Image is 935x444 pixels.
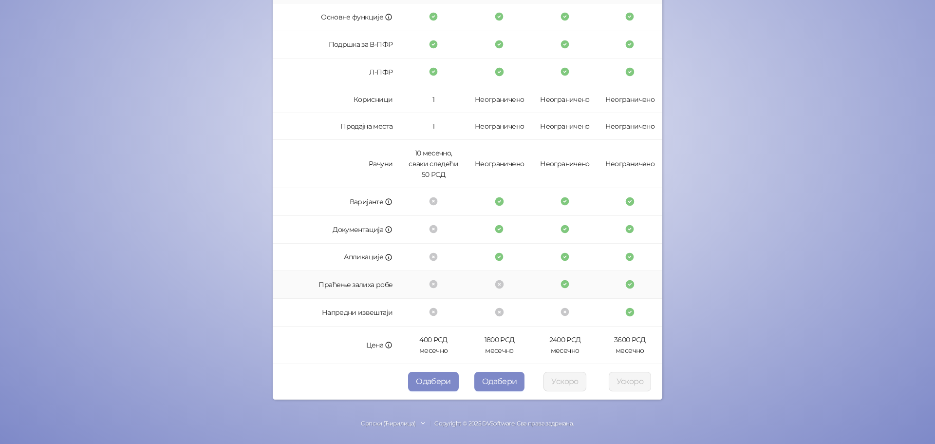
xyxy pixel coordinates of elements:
[273,327,400,364] td: Цена
[273,188,400,216] td: Варијанте
[400,327,467,364] td: 400 РСД месечно
[598,140,662,188] td: Неограничено
[467,140,533,188] td: Неограничено
[400,113,467,140] td: 1
[474,372,525,391] button: Одабери
[273,140,400,188] td: Рачуни
[273,3,400,31] td: Основне функције
[273,113,400,140] td: Продајна места
[361,419,415,428] div: Српски (Ћирилица)
[609,372,651,391] button: Ускоро
[408,372,459,391] button: Одабери
[273,86,400,113] td: Корисници
[598,113,662,140] td: Неограничено
[532,113,597,140] td: Неограничено
[598,327,662,364] td: 3600 РСД месечно
[273,244,400,271] td: Апликације
[467,86,533,113] td: Неограничено
[273,271,400,299] td: Праћење залиха робе
[400,86,467,113] td: 1
[532,140,597,188] td: Неограничено
[543,372,586,391] button: Ускоро
[598,86,662,113] td: Неограничено
[467,327,533,364] td: 1800 РСД месечно
[273,58,400,86] td: Л-ПФР
[273,31,400,59] td: Подршка за В-ПФР
[532,327,597,364] td: 2400 РСД месечно
[273,216,400,244] td: Документација
[467,113,533,140] td: Неограничено
[532,86,597,113] td: Неограничено
[273,299,400,327] td: Напредни извештаји
[400,140,467,188] td: 10 месечно, сваки следећи 50 РСД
